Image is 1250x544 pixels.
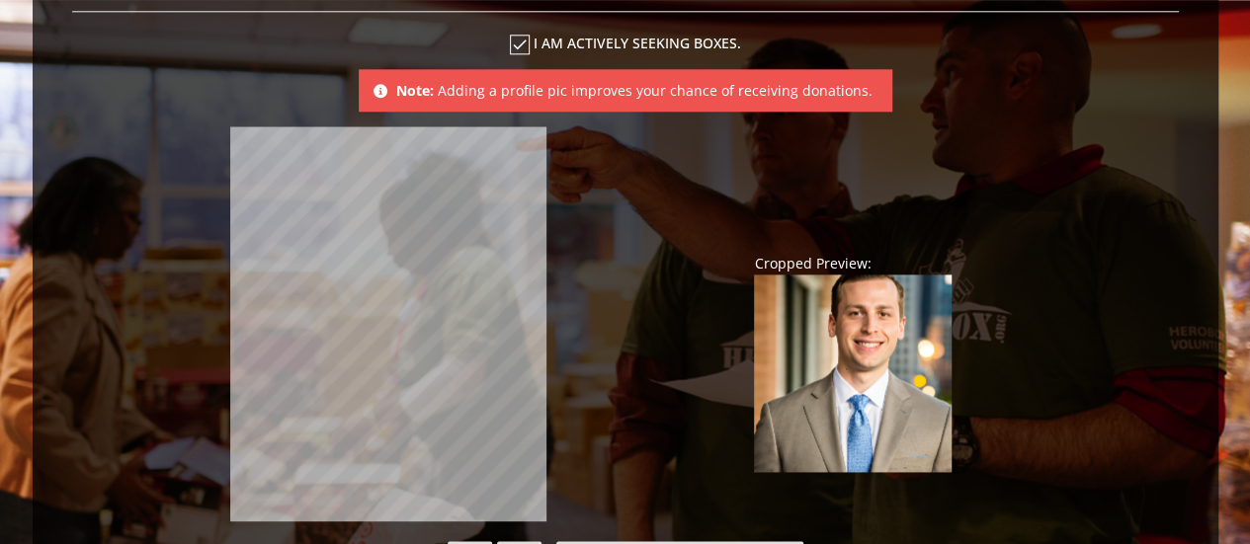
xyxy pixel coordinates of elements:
[754,252,952,274] div: Cropped Preview:
[72,32,1179,54] label: I am actively seeking boxes.
[754,274,952,472] img: xRKkdIAAAAGSURBVAMAJ3U3Oo+2L9QAAAAASUVORK5CYII=
[510,35,530,54] i: check
[396,81,434,100] b: Note:
[438,81,873,100] span: Adding a profile pic improves your chance of receiving donations.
